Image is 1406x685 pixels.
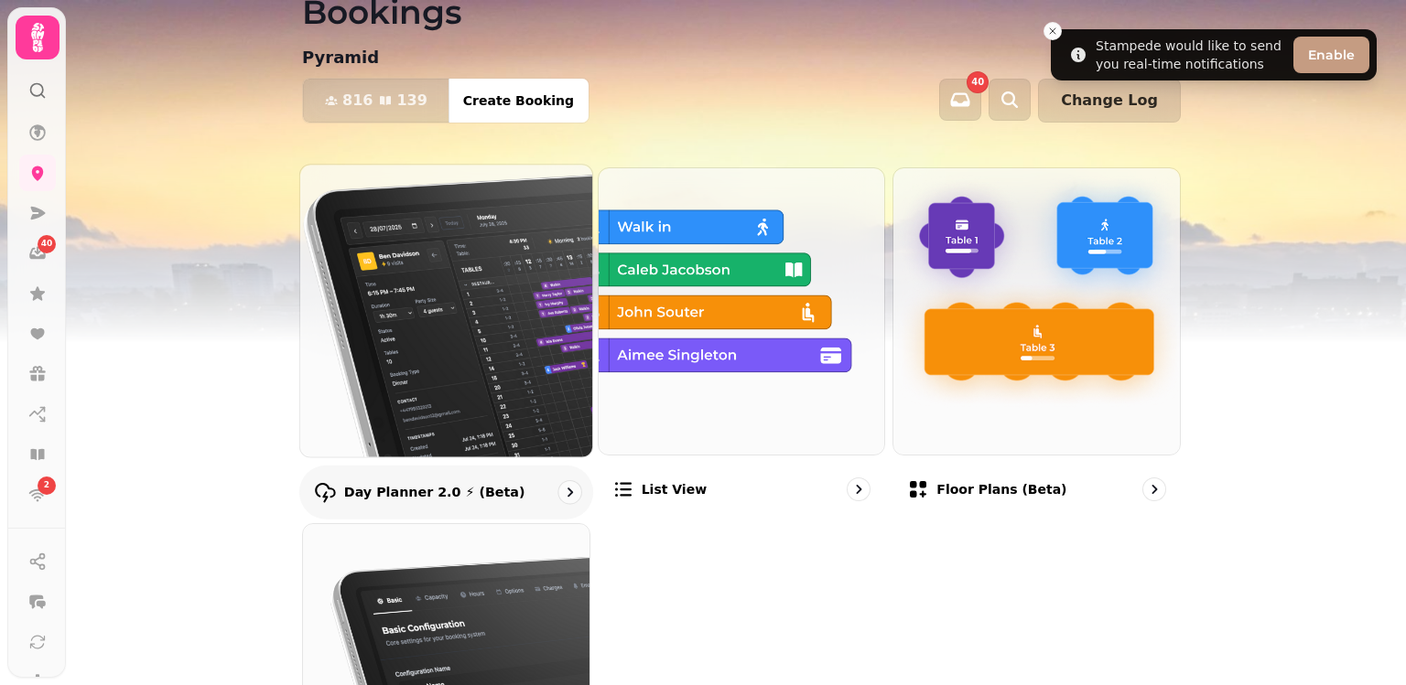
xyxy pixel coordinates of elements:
span: Create Booking [463,94,574,107]
p: List view [642,480,707,498]
span: 40 [971,78,984,87]
span: 40 [41,238,53,251]
a: 2 [19,476,56,513]
button: Create Booking [449,79,589,123]
button: 816139 [303,79,449,123]
p: Pyramid [302,45,379,70]
img: Day Planner 2.0 ⚡ (Beta) [286,150,607,471]
img: List view [599,168,885,455]
span: 816 [342,93,373,108]
svg: go to [560,483,579,501]
a: Day Planner 2.0 ⚡ (Beta)Day Planner 2.0 ⚡ (Beta) [299,164,593,519]
a: Floor Plans (beta)Floor Plans (beta) [892,167,1181,516]
div: Stampede would like to send you real-time notifications [1096,37,1286,73]
svg: go to [1145,480,1163,498]
p: Day Planner 2.0 ⚡ (Beta) [344,483,525,501]
span: 139 [396,93,427,108]
span: 2 [44,479,49,492]
button: Close toast [1044,22,1062,40]
a: 40 [19,235,56,272]
button: Enable [1293,37,1369,73]
span: Change Log [1061,93,1158,108]
p: Floor Plans (beta) [936,480,1066,498]
svg: go to [849,480,868,498]
img: Floor Plans (beta) [893,168,1180,455]
a: List viewList view [598,167,886,516]
button: Change Log [1038,79,1181,123]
